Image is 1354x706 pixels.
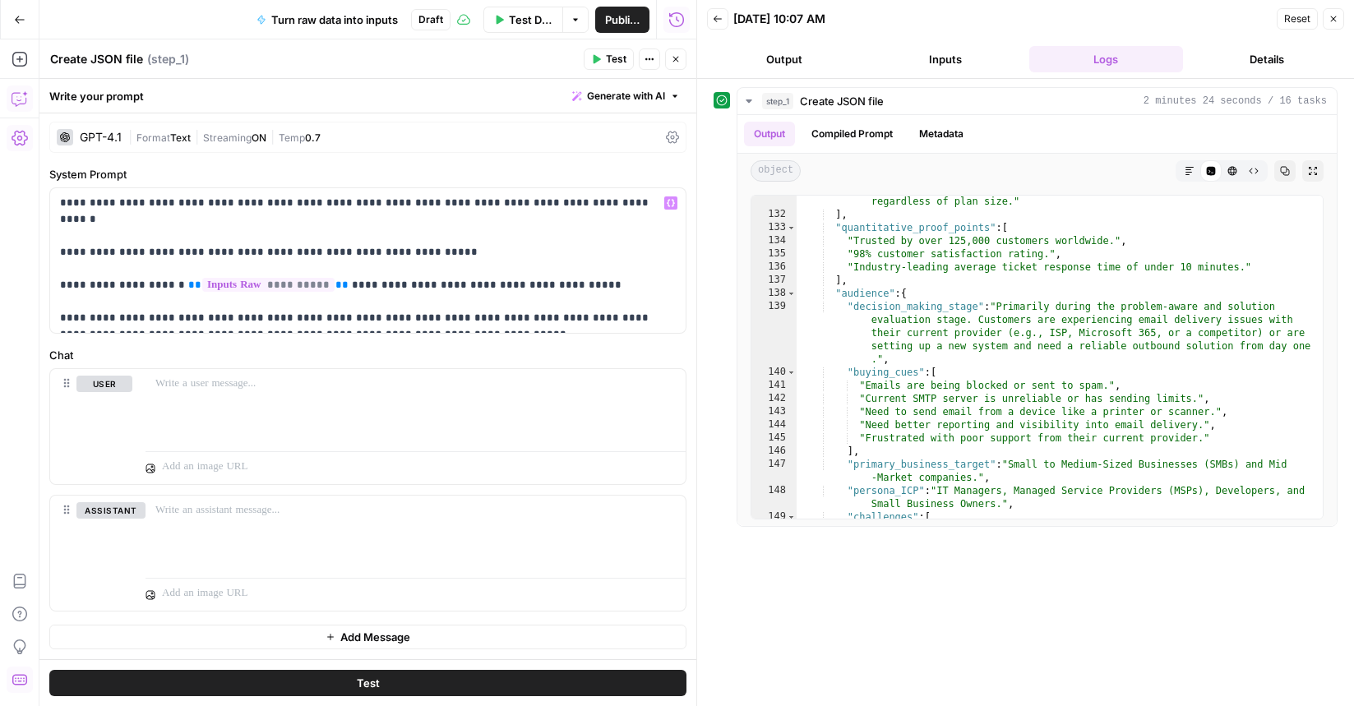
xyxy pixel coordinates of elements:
[50,369,132,484] div: user
[1277,8,1318,30] button: Reset
[1284,12,1310,26] span: Reset
[800,93,884,109] span: Create JSON file
[80,132,122,143] div: GPT-4.1
[509,12,552,28] span: Test Data
[787,510,796,524] span: Toggle code folding, rows 149 through 154
[279,132,305,144] span: Temp
[595,7,649,33] button: Publish
[191,128,203,145] span: |
[247,7,408,33] button: Turn raw data into inputs
[751,458,797,484] div: 147
[751,379,797,392] div: 141
[802,122,903,146] button: Compiled Prompt
[49,166,686,182] label: System Prompt
[203,132,252,144] span: Streaming
[1144,94,1327,108] span: 2 minutes 24 seconds / 16 tasks
[751,261,797,274] div: 136
[147,51,189,67] span: ( step_1 )
[707,46,862,72] button: Output
[737,115,1337,526] div: 2 minutes 24 seconds / 16 tasks
[751,431,797,445] div: 145
[584,48,634,70] button: Test
[49,347,686,363] label: Chat
[418,12,443,27] span: Draft
[605,12,640,28] span: Publish
[49,625,686,649] button: Add Message
[170,132,191,144] span: Text
[606,52,626,67] span: Test
[751,366,797,379] div: 140
[39,79,696,113] div: Write your prompt
[128,128,136,145] span: |
[751,510,797,524] div: 149
[751,247,797,261] div: 135
[751,445,797,458] div: 146
[751,484,797,510] div: 148
[305,132,321,144] span: 0.7
[762,93,793,109] span: step_1
[357,675,380,691] span: Test
[76,376,132,392] button: user
[252,132,266,144] span: ON
[587,89,665,104] span: Generate with AI
[744,122,795,146] button: Output
[868,46,1023,72] button: Inputs
[751,234,797,247] div: 134
[271,12,398,28] span: Turn raw data into inputs
[751,300,797,366] div: 139
[751,392,797,405] div: 142
[751,274,797,287] div: 137
[751,405,797,418] div: 143
[340,629,410,645] span: Add Message
[787,221,796,234] span: Toggle code folding, rows 133 through 137
[751,208,797,221] div: 132
[1029,46,1184,72] button: Logs
[49,670,686,696] button: Test
[76,502,146,519] button: assistant
[266,128,279,145] span: |
[566,85,686,107] button: Generate with AI
[136,132,170,144] span: Format
[1190,46,1344,72] button: Details
[787,366,796,379] span: Toggle code folding, rows 140 through 146
[751,160,801,182] span: object
[751,418,797,431] div: 144
[751,287,797,300] div: 138
[50,496,132,611] div: assistant
[737,88,1337,114] button: 2 minutes 24 seconds / 16 tasks
[483,7,562,33] button: Test Data
[909,122,973,146] button: Metadata
[50,51,143,67] textarea: Create JSON file
[751,221,797,234] div: 133
[787,287,796,300] span: Toggle code folding, rows 138 through 155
